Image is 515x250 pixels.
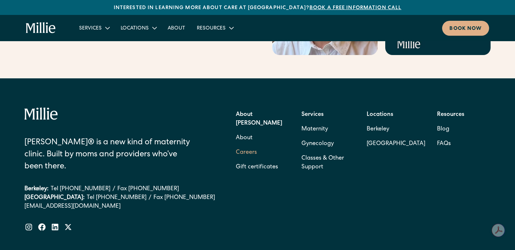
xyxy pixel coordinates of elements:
[153,194,215,202] a: Fax [PHONE_NUMBER]
[449,25,482,33] div: Book now
[79,25,102,32] div: Services
[191,22,239,34] div: Resources
[197,25,226,32] div: Resources
[149,194,151,202] div: /
[24,194,85,202] div: [GEOGRAPHIC_DATA]:
[301,122,328,137] a: Maternity
[26,22,56,34] a: home
[51,185,110,194] a: Tel [PHONE_NUMBER]
[121,25,149,32] div: Locations
[87,194,147,202] a: Tel [PHONE_NUMBER]
[113,185,115,194] div: /
[301,137,334,151] a: Gynecology
[236,131,253,145] a: About
[236,112,282,126] strong: About [PERSON_NAME]
[162,22,191,34] a: About
[236,145,257,160] a: Careers
[367,122,425,137] a: Berkeley
[301,112,324,118] strong: Services
[367,137,425,151] a: [GEOGRAPHIC_DATA]
[301,151,355,175] a: Classes & Other Support
[73,22,115,34] div: Services
[437,137,451,151] a: FAQs
[115,22,162,34] div: Locations
[437,112,464,118] strong: Resources
[24,185,48,194] div: Berkeley:
[24,137,196,173] div: [PERSON_NAME]® is a new kind of maternity clinic. Built by moms and providers who’ve been there.
[367,112,393,118] strong: Locations
[117,185,179,194] a: Fax [PHONE_NUMBER]
[437,122,449,137] a: Blog
[309,5,401,11] a: Book a free information call
[442,21,489,36] a: Book now
[236,160,278,175] a: Gift certificates
[24,202,215,211] a: [EMAIL_ADDRESS][DOMAIN_NAME]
